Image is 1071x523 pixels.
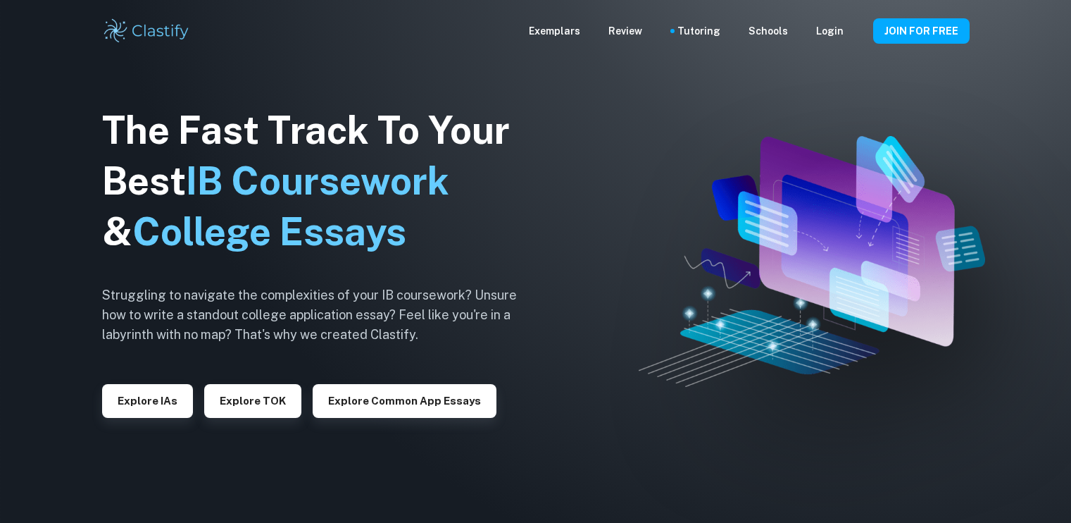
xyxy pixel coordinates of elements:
[816,23,844,39] a: Login
[204,393,301,407] a: Explore TOK
[529,23,580,39] p: Exemplars
[749,23,788,39] a: Schools
[639,136,986,387] img: Clastify hero
[102,285,539,345] h6: Struggling to navigate the complexities of your IB coursework? Unsure how to write a standout col...
[608,23,642,39] p: Review
[102,105,539,257] h1: The Fast Track To Your Best &
[102,17,192,45] img: Clastify logo
[855,27,862,35] button: Help and Feedback
[204,384,301,418] button: Explore TOK
[186,159,449,203] span: IB Coursework
[102,384,193,418] button: Explore IAs
[313,393,496,407] a: Explore Common App essays
[677,23,720,39] a: Tutoring
[102,393,193,407] a: Explore IAs
[132,209,406,254] span: College Essays
[313,384,496,418] button: Explore Common App essays
[873,18,970,44] button: JOIN FOR FREE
